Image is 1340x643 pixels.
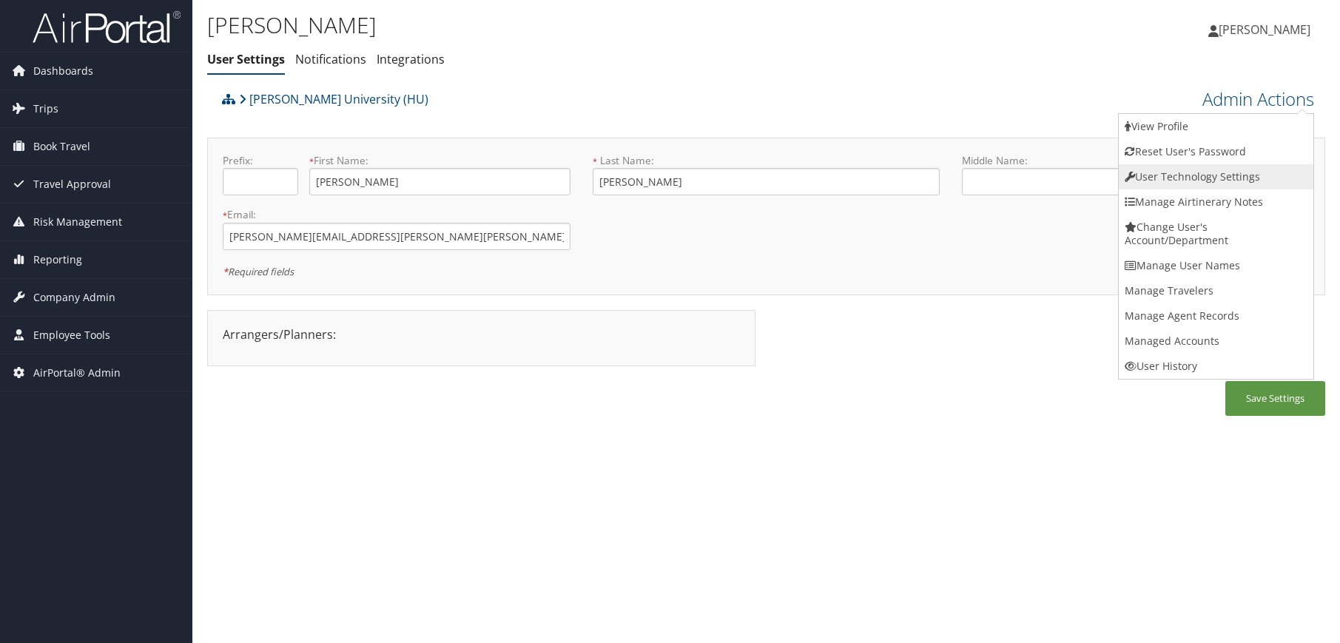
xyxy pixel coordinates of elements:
[962,153,1222,168] label: Middle Name:
[593,153,940,168] label: Last Name:
[1119,164,1313,189] a: User Technology Settings
[33,203,122,240] span: Risk Management
[1119,329,1313,354] a: Managed Accounts
[1119,303,1313,329] a: Manage Agent Records
[207,51,285,67] a: User Settings
[1119,278,1313,303] a: Manage Travelers
[33,241,82,278] span: Reporting
[33,279,115,316] span: Company Admin
[1119,139,1313,164] a: Reset User's Password
[1119,114,1313,139] a: View Profile
[1119,215,1313,253] a: Change User's Account/Department
[33,128,90,165] span: Book Travel
[1225,381,1325,416] button: Save Settings
[33,10,181,44] img: airportal-logo.png
[1119,354,1313,379] a: User History
[33,90,58,127] span: Trips
[1119,189,1313,215] a: Manage Airtinerary Notes
[1219,21,1310,38] span: [PERSON_NAME]
[239,84,428,114] a: [PERSON_NAME] University (HU)
[1208,7,1325,52] a: [PERSON_NAME]
[223,265,294,278] em: Required fields
[1119,253,1313,278] a: Manage User Names
[33,317,110,354] span: Employee Tools
[212,326,751,343] div: Arrangers/Planners:
[223,207,570,222] label: Email:
[33,354,121,391] span: AirPortal® Admin
[207,10,952,41] h1: [PERSON_NAME]
[295,51,366,67] a: Notifications
[223,153,298,168] label: Prefix:
[309,153,570,168] label: First Name:
[33,166,111,203] span: Travel Approval
[33,53,93,90] span: Dashboards
[1202,87,1314,112] a: Admin Actions
[377,51,445,67] a: Integrations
